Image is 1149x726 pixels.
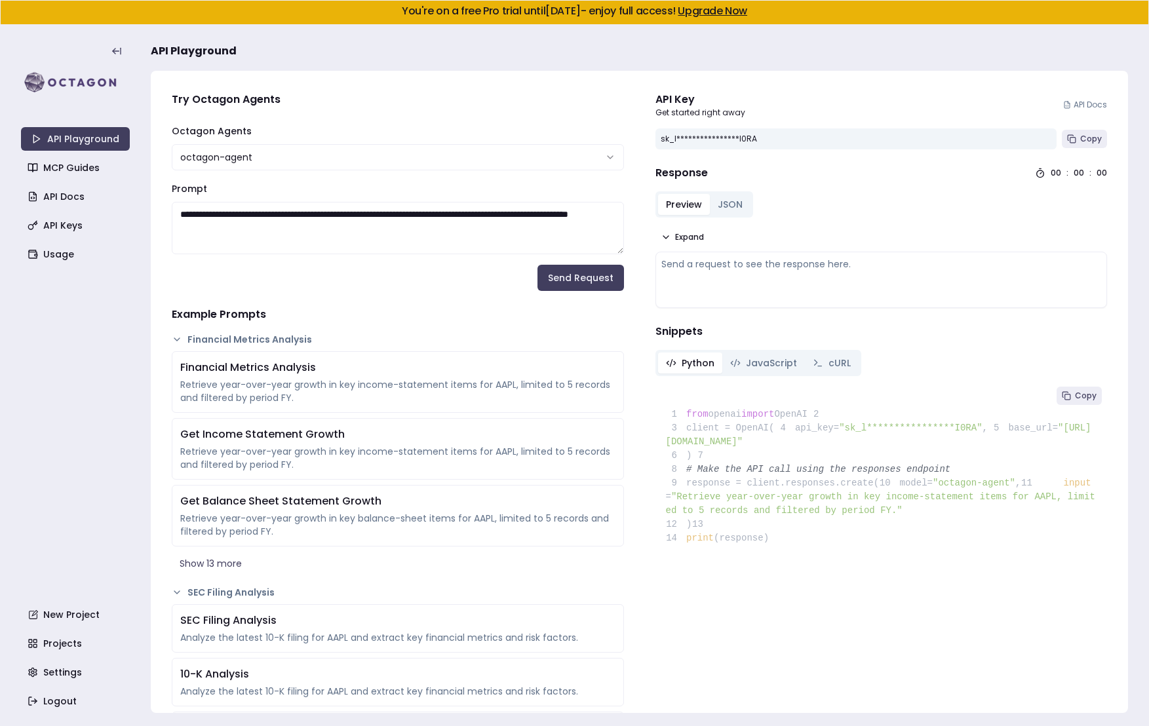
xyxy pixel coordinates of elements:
a: API Playground [21,127,130,151]
label: Octagon Agents [172,124,252,138]
span: 10 [879,476,900,490]
span: 5 [988,421,1009,435]
span: , [983,423,988,433]
span: API Playground [151,43,237,59]
button: SEC Filing Analysis [172,586,624,599]
span: api_key= [795,423,839,433]
h4: Try Octagon Agents [172,92,624,107]
a: Usage [22,242,131,266]
span: "Retrieve year-over-year growth in key income-statement items for AAPL, limited to 5 records and ... [666,491,1095,516]
span: # Make the API call using the responses endpoint [686,464,950,474]
span: Copy [1075,391,1097,401]
span: JavaScript [746,356,797,370]
button: Show 13 more [172,552,624,575]
button: Send Request [537,265,624,291]
span: import [741,409,774,419]
div: SEC Filing Analysis [180,613,615,628]
div: 10-K Analysis [180,666,615,682]
span: cURL [828,356,851,370]
a: API Docs [22,185,131,208]
span: 8 [666,463,687,476]
span: OpenAI [774,409,807,419]
div: API Key [655,92,745,107]
span: client = OpenAI( [666,423,775,433]
span: Copy [1080,134,1102,144]
span: 7 [691,449,712,463]
div: Analyze the latest 10-K filing for AAPL and extract key financial metrics and risk factors. [180,631,615,644]
p: Get started right away [655,107,745,118]
span: openai [709,409,741,419]
div: 00 [1097,168,1107,178]
span: response = client.responses.create( [666,478,880,488]
a: Settings [22,660,131,684]
div: Get Income Statement Growth [180,427,615,442]
span: 12 [666,518,687,531]
span: (response) [714,533,769,543]
span: Python [682,356,714,370]
span: input [1064,478,1091,488]
span: 9 [666,476,687,490]
span: from [686,409,709,419]
a: Projects [22,632,131,655]
div: Financial Metrics Analysis [180,360,615,375]
img: logo-rect-yK7x_WSZ.svg [21,69,130,96]
label: Prompt [172,182,207,195]
span: 11 [1021,476,1042,490]
div: Send a request to see the response here. [661,258,1102,271]
span: ) [666,519,692,529]
a: API Keys [22,214,131,237]
span: 1 [666,408,687,421]
div: 00 [1051,168,1061,178]
div: Analyze the latest 10-K filing for AAPL and extract key financial metrics and risk factors. [180,685,615,698]
span: 14 [666,531,687,545]
button: Copy [1057,387,1102,405]
button: Financial Metrics Analysis [172,333,624,346]
span: = [666,491,671,502]
button: JSON [710,194,750,215]
span: , [1015,478,1021,488]
h5: You're on a free Pro trial until [DATE] - enjoy full access! [11,6,1138,16]
span: print [686,533,714,543]
span: 3 [666,421,687,435]
span: ) [666,450,692,461]
div: : [1066,168,1068,178]
span: 13 [691,518,712,531]
h4: Response [655,165,708,181]
span: model= [900,478,933,488]
a: API Docs [1063,100,1107,110]
a: MCP Guides [22,156,131,180]
span: 2 [808,408,828,421]
div: 00 [1074,168,1084,178]
h4: Snippets [655,324,1108,339]
div: : [1089,168,1091,178]
span: base_url= [1008,423,1058,433]
a: Upgrade Now [678,3,747,18]
div: Get Balance Sheet Statement Growth [180,493,615,509]
button: Expand [655,228,709,246]
div: Retrieve year-over-year growth in key income-statement items for AAPL, limited to 5 records and f... [180,445,615,471]
div: Retrieve year-over-year growth in key income-statement items for AAPL, limited to 5 records and f... [180,378,615,404]
div: Retrieve year-over-year growth in key balance-sheet items for AAPL, limited to 5 records and filt... [180,512,615,538]
a: New Project [22,603,131,626]
span: Expand [675,232,704,242]
span: 6 [666,449,687,463]
a: Logout [22,689,131,713]
span: 4 [774,421,795,435]
button: Copy [1062,130,1107,148]
span: "octagon-agent" [933,478,1015,488]
button: Preview [658,194,710,215]
h4: Example Prompts [172,307,624,322]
